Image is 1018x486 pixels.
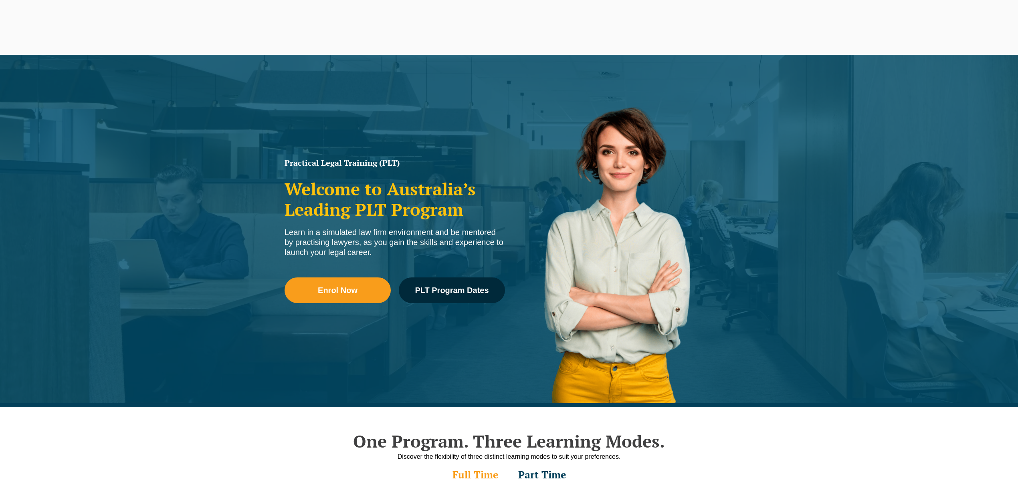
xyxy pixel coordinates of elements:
[285,179,505,219] h2: Welcome to Australia’s Leading PLT Program
[281,431,737,451] h2: One Program. Three Learning Modes.
[281,452,737,462] div: Discover the flexibility of three distinct learning modes to suit your preferences.
[318,286,358,294] span: Enrol Now
[285,227,505,257] div: Learn in a simulated law firm environment and be mentored by practising lawyers, as you gain the ...
[285,159,505,167] h1: Practical Legal Training (PLT)
[285,277,391,303] a: Enrol Now
[415,286,489,294] span: PLT Program Dates
[399,277,505,303] a: PLT Program Dates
